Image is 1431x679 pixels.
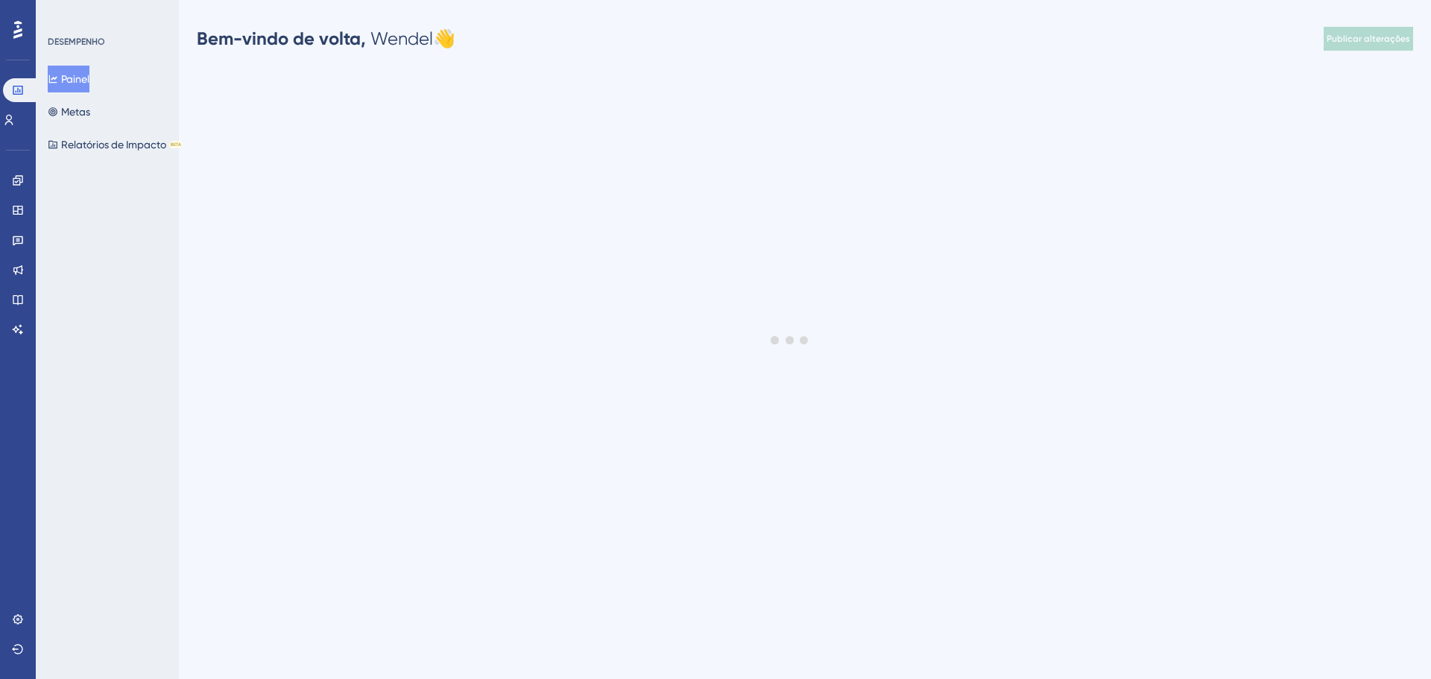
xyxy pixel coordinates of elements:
button: Publicar alterações [1324,27,1413,51]
button: Relatórios de ImpactoBETA [48,131,183,158]
font: 👋 [433,28,455,49]
font: Wendel [370,28,433,49]
font: Relatórios de Impacto [61,139,166,151]
button: Painel [48,66,89,92]
font: Bem-vindo de volta, [197,28,366,49]
font: Metas [61,106,90,118]
font: Publicar alterações [1327,34,1410,44]
font: Painel [61,73,89,85]
font: DESEMPENHO [48,37,105,47]
button: Metas [48,98,90,125]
